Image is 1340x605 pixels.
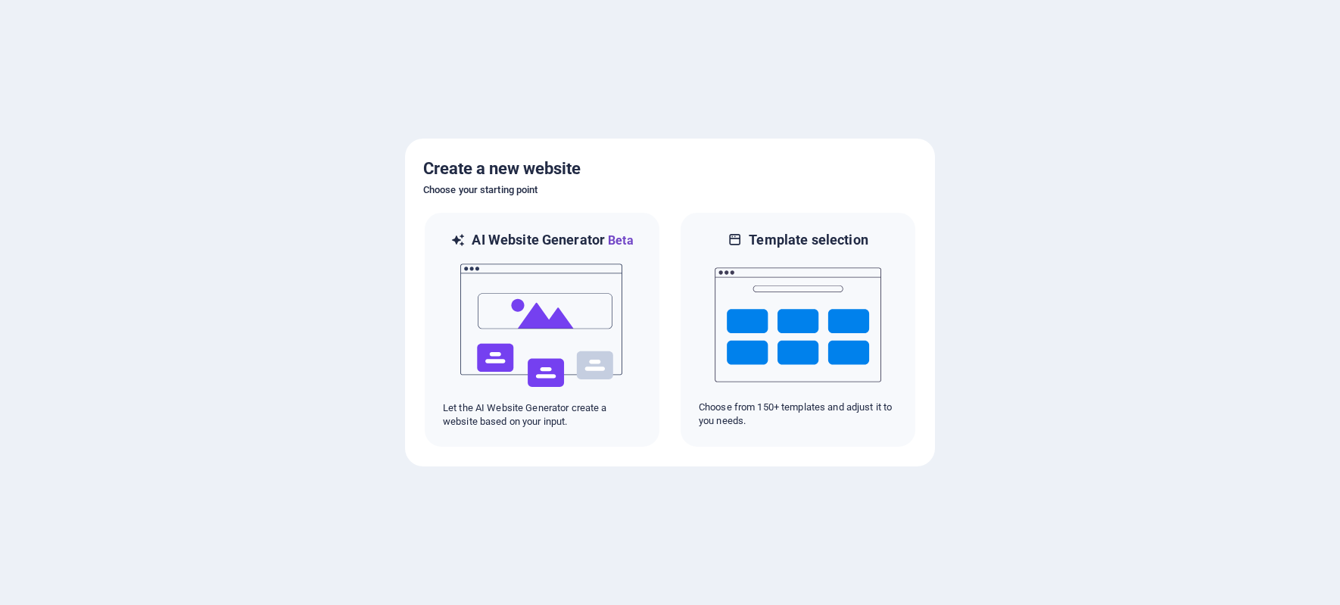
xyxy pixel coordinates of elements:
[423,181,917,199] h6: Choose your starting point
[472,231,633,250] h6: AI Website Generator
[423,157,917,181] h5: Create a new website
[605,233,634,248] span: Beta
[443,401,641,429] p: Let the AI Website Generator create a website based on your input.
[459,250,625,401] img: ai
[699,401,897,428] p: Choose from 150+ templates and adjust it to you needs.
[749,231,868,249] h6: Template selection
[423,211,661,448] div: AI Website GeneratorBetaaiLet the AI Website Generator create a website based on your input.
[679,211,917,448] div: Template selectionChoose from 150+ templates and adjust it to you needs.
